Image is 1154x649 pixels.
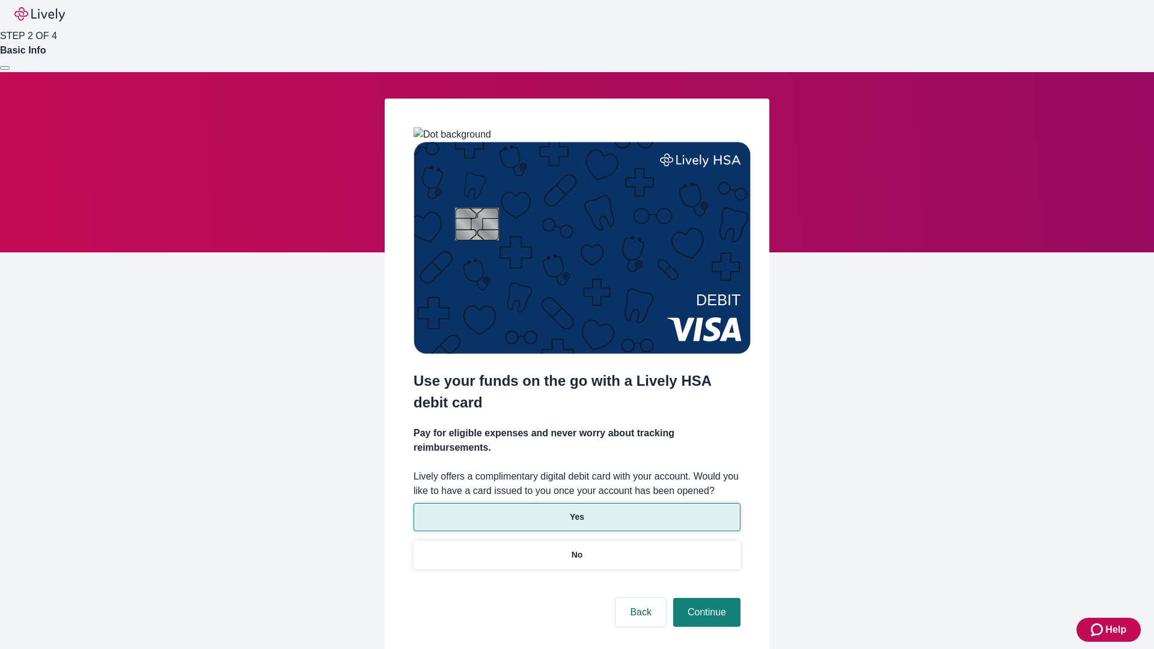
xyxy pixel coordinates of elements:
[570,511,584,523] p: Yes
[414,469,740,498] label: Lively offers a complimentary digital debit card with your account. Would you like to have a card...
[414,541,740,569] button: No
[414,503,740,531] button: Yes
[414,142,751,354] img: Debit card
[572,549,583,561] p: No
[1105,623,1126,637] span: Help
[414,370,740,413] h2: Use your funds on the go with a Lively HSA debit card
[615,598,666,627] button: Back
[14,7,65,22] img: Lively
[673,598,740,627] button: Continue
[414,426,740,455] h4: Pay for eligible expenses and never worry about tracking reimbursements.
[1076,618,1141,642] button: Zendesk support iconHelp
[1091,623,1105,637] svg: Zendesk support icon
[414,127,491,142] img: Dot background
